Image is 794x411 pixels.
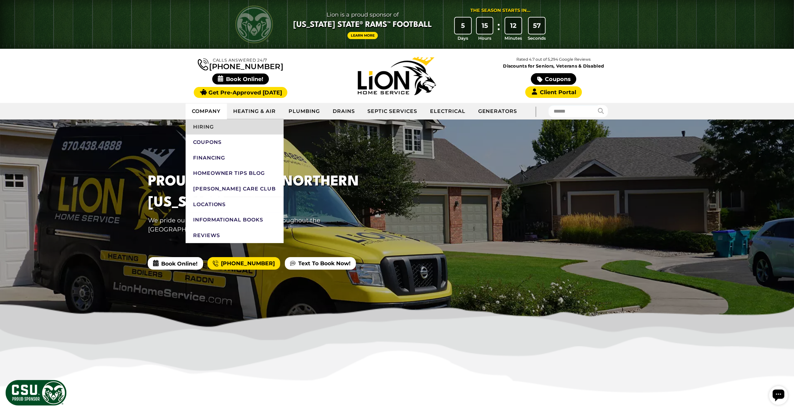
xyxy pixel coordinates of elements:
span: Minutes [505,35,522,41]
div: The Season Starts in... [470,7,530,14]
a: Generators [472,104,523,119]
div: | [523,103,548,119]
a: Reviews [186,228,284,243]
a: Coupons [531,73,576,85]
a: Company [186,104,227,119]
a: Learn More [347,32,378,39]
span: Discounts for Seniors, Veterans & Disabled [477,64,631,68]
p: Rated 4.7 out of 5,294 Google Reviews [475,56,632,63]
div: 15 [477,18,493,34]
a: Plumbing [282,104,326,119]
img: CSU Sponsor Badge [5,379,67,406]
a: Septic Services [361,104,423,119]
span: Book Online! [212,74,269,84]
span: Days [458,35,468,41]
a: [PHONE_NUMBER] [207,257,280,270]
div: 12 [505,18,521,34]
img: CSU Rams logo [235,6,273,43]
a: Locations [186,197,284,212]
a: Drains [326,104,361,119]
a: Text To Book Now! [285,257,356,270]
a: [PERSON_NAME] Care Club [186,181,284,197]
a: Hiring [186,119,284,135]
span: Lion is a proud sponsor of [293,10,432,20]
a: Get Pre-Approved [DATE] [194,87,287,98]
span: Hours [478,35,491,41]
a: Informational Books [186,212,284,228]
span: Seconds [528,35,546,41]
p: We pride ourselves in offering services all throughout the [GEOGRAPHIC_DATA][US_STATE] area. [148,216,376,234]
a: [PHONE_NUMBER] [198,57,283,70]
a: Financing [186,150,284,166]
span: [US_STATE] State® Rams™ Football [293,20,432,30]
span: Book Online! [148,257,203,270]
h1: PROUDLY SERVING NORTHERN [US_STATE] [148,171,376,213]
a: Client Portal [525,86,581,98]
a: Coupons [186,134,284,150]
img: Lion Home Service [358,57,436,95]
a: Homeowner Tips Blog [186,165,284,181]
a: Heating & Air [227,104,282,119]
div: 57 [529,18,545,34]
div: : [495,18,502,42]
div: 5 [455,18,471,34]
a: Electrical [424,104,472,119]
div: Open chat widget [3,3,21,21]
